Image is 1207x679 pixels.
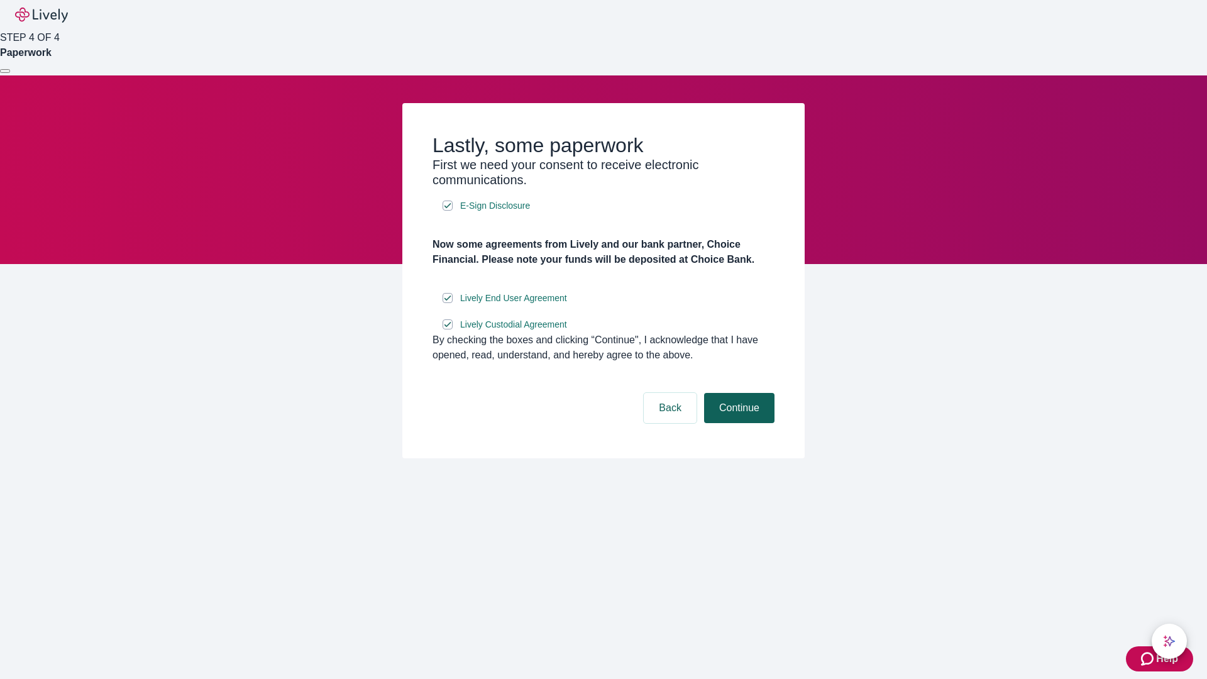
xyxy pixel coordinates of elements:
[458,317,570,333] a: e-sign disclosure document
[433,133,774,157] h2: Lastly, some paperwork
[1141,651,1156,666] svg: Zendesk support icon
[460,292,567,305] span: Lively End User Agreement
[15,8,68,23] img: Lively
[1152,624,1187,659] button: chat
[458,198,532,214] a: e-sign disclosure document
[460,199,530,213] span: E-Sign Disclosure
[1126,646,1193,671] button: Zendesk support iconHelp
[433,333,774,363] div: By checking the boxes and clicking “Continue", I acknowledge that I have opened, read, understand...
[433,157,774,187] h3: First we need your consent to receive electronic communications.
[1163,635,1176,648] svg: Lively AI Assistant
[704,393,774,423] button: Continue
[433,237,774,267] h4: Now some agreements from Lively and our bank partner, Choice Financial. Please note your funds wi...
[1156,651,1178,666] span: Help
[460,318,567,331] span: Lively Custodial Agreement
[458,290,570,306] a: e-sign disclosure document
[644,393,697,423] button: Back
